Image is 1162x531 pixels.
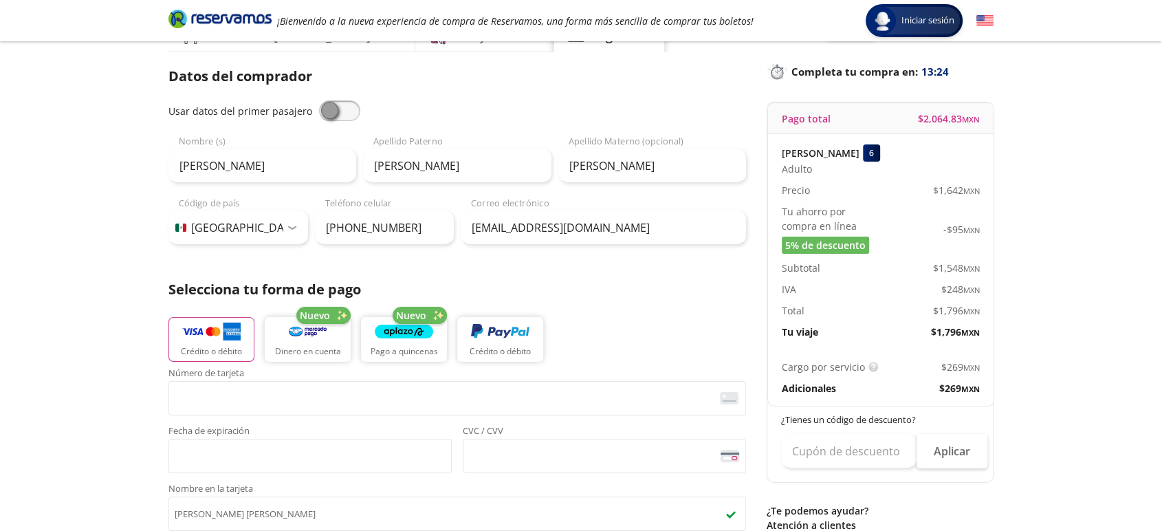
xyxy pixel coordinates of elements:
[961,327,980,338] small: MXN
[931,325,980,339] span: $ 1,796
[933,183,980,197] span: $ 1,642
[896,14,960,28] span: Iniciar sesión
[168,369,746,381] span: Número de tarjeta
[725,508,736,519] img: checkmark
[469,443,740,469] iframe: Iframe del código de seguridad de la tarjeta asegurada
[361,317,447,362] button: Pago a quincenas
[767,503,994,518] p: ¿Te podemos ayudar?
[396,308,426,323] span: Nuevo
[782,204,881,233] p: Tu ahorro por compra en línea
[781,434,917,468] input: Cupón de descuento
[943,222,980,237] span: -$ 95
[976,12,994,30] button: English
[363,149,551,183] input: Apellido Paterno
[265,317,351,362] button: Dinero en cuenta
[782,360,865,374] p: Cargo por servicio
[175,385,740,411] iframe: Iframe del número de tarjeta asegurada
[168,279,746,300] p: Selecciona tu forma de pago
[782,146,859,160] p: [PERSON_NAME]
[168,105,312,118] span: Usar datos del primer pasajero
[963,306,980,316] small: MXN
[315,210,454,245] input: Teléfono celular
[457,317,543,362] button: Crédito o débito
[558,149,746,183] input: Apellido Materno (opcional)
[275,345,341,358] p: Dinero en cuenta
[941,360,980,374] span: $ 269
[168,66,746,87] p: Datos del comprador
[168,497,746,531] input: Nombre en la tarjetacheckmark
[782,111,831,126] p: Pago total
[175,443,446,469] iframe: Iframe de la fecha de caducidad de la tarjeta asegurada
[781,413,980,427] p: ¿Tienes un código de descuento?
[463,426,746,439] span: CVC / CVV
[168,426,452,439] span: Fecha de expiración
[371,345,438,358] p: Pago a quincenas
[782,325,818,339] p: Tu viaje
[175,224,186,232] img: MX
[461,210,746,245] input: Correo electrónico
[782,261,820,275] p: Subtotal
[941,282,980,296] span: $ 248
[782,282,796,296] p: IVA
[300,308,330,323] span: Nuevo
[785,238,866,252] span: 5% de descuento
[782,183,810,197] p: Precio
[168,317,254,362] button: Crédito o débito
[168,8,272,29] i: Brand Logo
[863,144,880,162] div: 6
[918,111,980,126] span: $ 2,064.83
[963,285,980,295] small: MXN
[963,362,980,373] small: MXN
[917,434,987,468] button: Aplicar
[168,8,272,33] a: Brand Logo
[939,381,980,395] span: $ 269
[181,345,242,358] p: Crédito o débito
[782,381,836,395] p: Adicionales
[933,261,980,275] span: $ 1,548
[963,225,980,235] small: MXN
[168,149,356,183] input: Nombre (s)
[962,114,980,124] small: MXN
[168,484,746,497] span: Nombre en la tarjeta
[933,303,980,318] span: $ 1,796
[963,263,980,274] small: MXN
[782,162,812,176] span: Adulto
[767,62,994,81] p: Completa tu compra en :
[782,303,804,318] p: Total
[961,384,980,394] small: MXN
[921,64,949,80] span: 13:24
[963,186,980,196] small: MXN
[720,392,738,404] img: card
[277,14,754,28] em: ¡Bienvenido a la nueva experiencia de compra de Reservamos, una forma más sencilla de comprar tus...
[470,345,531,358] p: Crédito o débito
